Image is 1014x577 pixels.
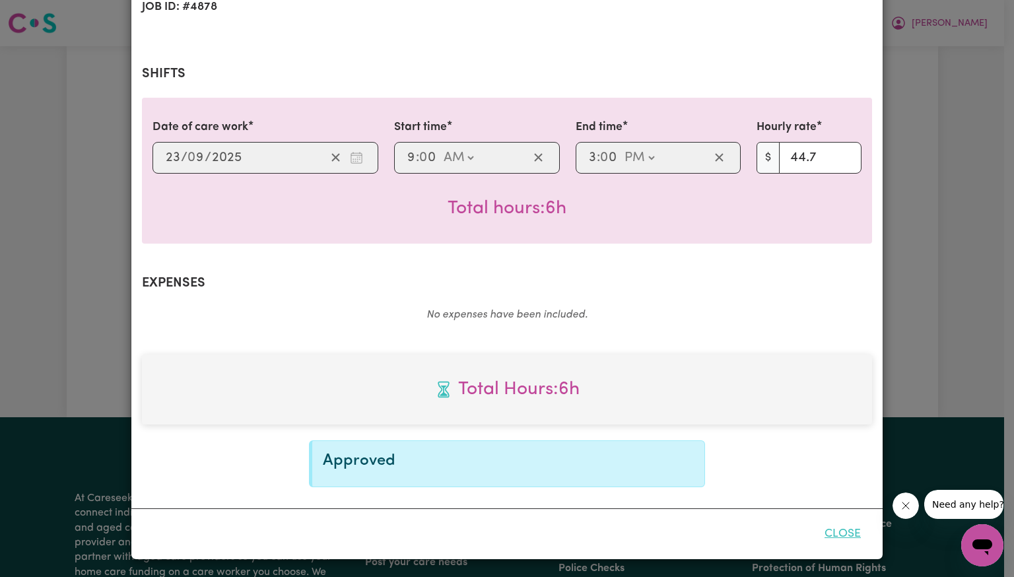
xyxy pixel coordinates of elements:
[152,119,248,136] label: Date of care work
[757,119,817,136] label: Hourly rate
[448,199,566,218] span: Total hours worked: 6 hours
[597,151,600,165] span: :
[600,151,608,164] span: 0
[8,9,80,20] span: Need any help?
[346,148,367,168] button: Enter the date of care work
[181,151,187,165] span: /
[813,520,872,549] button: Close
[323,453,395,469] span: Approved
[188,148,205,168] input: --
[924,490,1003,519] iframe: Message from company
[419,151,427,164] span: 0
[420,148,437,168] input: --
[165,148,181,168] input: --
[588,148,597,168] input: --
[325,148,346,168] button: Clear date
[211,148,242,168] input: ----
[205,151,211,165] span: /
[757,142,780,174] span: $
[394,119,447,136] label: Start time
[416,151,419,165] span: :
[142,66,872,82] h2: Shifts
[576,119,623,136] label: End time
[961,524,1003,566] iframe: Button to launch messaging window
[152,376,862,403] span: Total hours worked: 6 hours
[407,148,416,168] input: --
[426,310,588,320] em: No expenses have been included.
[601,148,618,168] input: --
[187,151,195,164] span: 0
[893,492,919,519] iframe: Close message
[142,275,872,291] h2: Expenses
